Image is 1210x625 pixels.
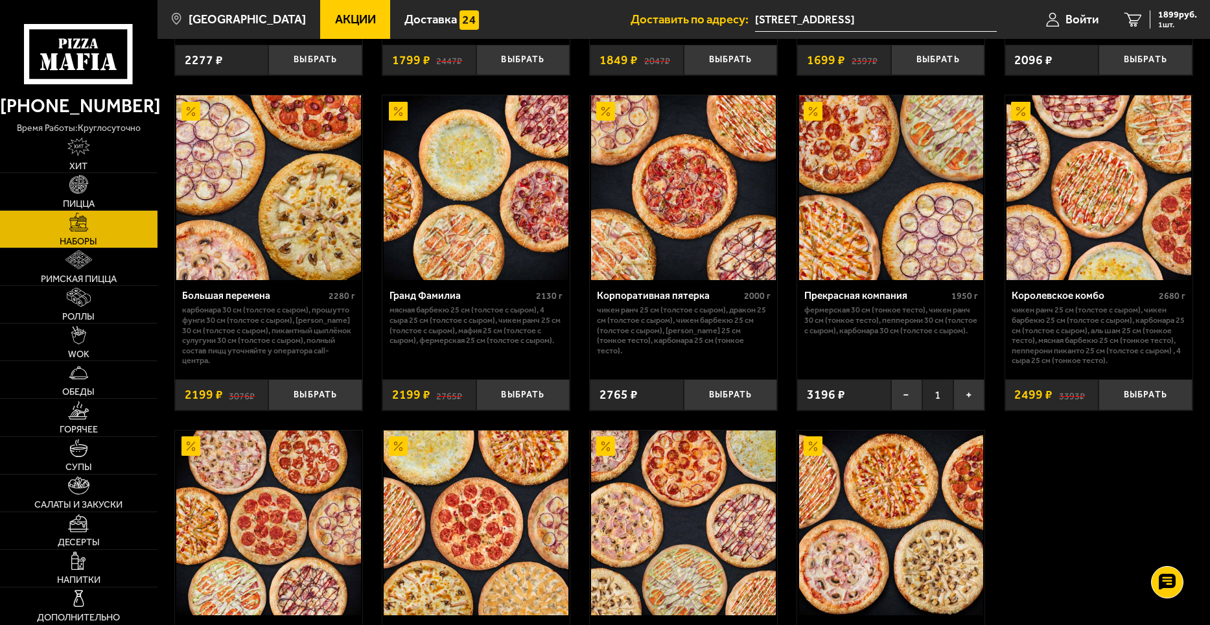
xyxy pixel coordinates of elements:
[596,102,615,121] img: Акционный
[599,54,638,66] span: 1849 ₽
[382,95,570,280] a: АкционныйГранд Фамилиа
[596,436,615,455] img: Акционный
[390,305,563,345] p: Мясная Барбекю 25 см (толстое с сыром), 4 сыра 25 см (толстое с сыром), Чикен Ранч 25 см (толстое...
[1005,95,1193,280] a: АкционныйКоролевское комбо
[175,430,362,615] a: АкционныйПраздничный (7 пицц 25 см)
[1059,388,1085,401] s: 3393 ₽
[69,161,87,171] span: Хит
[329,290,355,301] span: 2280 г
[807,54,845,66] span: 1699 ₽
[684,379,778,410] button: Выбрать
[68,349,89,359] span: WOK
[384,95,568,280] img: Гранд Фамилиа
[590,430,777,615] a: АкционныйКорпоративный (8 пицц 30 см)
[1158,10,1197,19] span: 1899 руб.
[182,290,326,302] div: Большая перемена
[384,430,568,615] img: Офисный (7 пицц 30 см)
[1158,21,1197,29] span: 1 шт.
[1011,102,1030,121] img: Акционный
[176,95,361,280] img: Большая перемена
[755,8,997,32] input: Ваш адрес доставки
[436,54,462,66] s: 2447 ₽
[60,425,98,434] span: Горячее
[392,54,430,66] span: 1799 ₽
[891,45,985,76] button: Выбрать
[807,388,845,401] span: 3196 ₽
[181,436,200,455] img: Акционный
[797,430,984,615] a: АкционныйСлавные парни
[382,430,570,615] a: АкционныйОфисный (7 пицц 30 см)
[182,305,356,365] p: Карбонара 30 см (толстое с сыром), Прошутто Фунги 30 см (толстое с сыром), [PERSON_NAME] 30 см (т...
[536,290,563,301] span: 2130 г
[65,462,92,471] span: Супы
[1014,388,1053,401] span: 2499 ₽
[389,436,408,455] img: Акционный
[34,500,122,509] span: Салаты и закуски
[37,613,120,622] span: Дополнительно
[1012,305,1185,365] p: Чикен Ранч 25 см (толстое с сыром), Чикен Барбекю 25 см (толстое с сыром), Карбонара 25 см (толст...
[922,379,953,410] span: 1
[1014,54,1053,66] span: 2096 ₽
[744,290,771,301] span: 2000 г
[591,95,776,280] img: Корпоративная пятерка
[268,379,362,410] button: Выбрать
[476,45,570,76] button: Выбрать
[951,290,978,301] span: 1950 г
[390,290,533,302] div: Гранд Фамилиа
[62,312,95,321] span: Роллы
[804,305,978,335] p: Фермерская 30 см (тонкое тесто), Чикен Ранч 30 см (тонкое тесто), Пепперони 30 см (толстое с сыро...
[631,14,755,26] span: Доставить по адресу:
[1012,290,1156,302] div: Королевское комбо
[63,199,95,208] span: Пицца
[644,54,670,66] s: 2047 ₽
[404,14,457,26] span: Доставка
[389,102,408,121] img: Акционный
[57,575,100,584] span: Напитки
[1099,45,1193,76] button: Выбрать
[460,10,478,29] img: 15daf4d41897b9f0e9f617042186c801.svg
[953,379,984,410] button: +
[229,388,255,401] s: 3076 ₽
[335,14,376,26] span: Акции
[804,436,822,455] img: Акционный
[599,388,638,401] span: 2765 ₽
[1099,379,1193,410] button: Выбрать
[268,45,362,76] button: Выбрать
[799,430,984,615] img: Славные парни
[392,388,430,401] span: 2199 ₽
[60,237,97,246] span: Наборы
[181,102,200,121] img: Акционный
[684,45,778,76] button: Выбрать
[185,388,223,401] span: 2199 ₽
[175,95,362,280] a: АкционныйБольшая перемена
[62,387,95,396] span: Обеды
[41,274,117,283] span: Римская пицца
[1006,95,1191,280] img: Королевское комбо
[1065,14,1099,26] span: Войти
[597,290,741,302] div: Корпоративная пятерка
[804,102,822,121] img: Акционный
[176,430,361,615] img: Праздничный (7 пицц 25 см)
[799,95,984,280] img: Прекрасная компания
[852,54,878,66] s: 2397 ₽
[1159,290,1185,301] span: 2680 г
[189,14,306,26] span: [GEOGRAPHIC_DATA]
[185,54,223,66] span: 2277 ₽
[891,379,922,410] button: −
[797,95,984,280] a: АкционныйПрекрасная компания
[476,379,570,410] button: Выбрать
[58,537,100,547] span: Десерты
[436,388,462,401] s: 2765 ₽
[597,305,771,355] p: Чикен Ранч 25 см (толстое с сыром), Дракон 25 см (толстое с сыром), Чикен Барбекю 25 см (толстое ...
[590,95,777,280] a: АкционныйКорпоративная пятерка
[591,430,776,615] img: Корпоративный (8 пицц 30 см)
[804,290,948,302] div: Прекрасная компания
